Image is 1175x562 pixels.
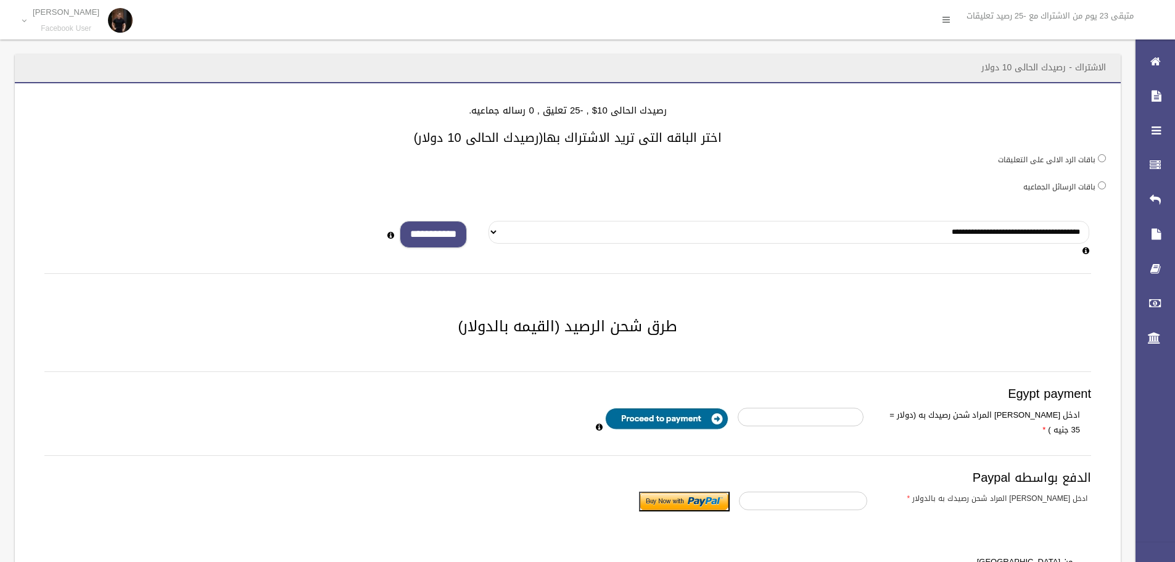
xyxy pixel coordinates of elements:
h2: طرق شحن الرصيد (القيمه بالدولار) [30,318,1106,334]
p: [PERSON_NAME] [33,7,99,17]
h3: اختر الباقه التى تريد الاشتراك بها(رصيدك الحالى 10 دولار) [30,131,1106,144]
input: Submit [639,492,730,511]
label: ادخل [PERSON_NAME] المراد شحن رصيدك به (دولار = 35 جنيه ) [873,408,1089,437]
h4: رصيدك الحالى 10$ , -25 تعليق , 0 رساله جماعيه. [30,105,1106,116]
label: ادخل [PERSON_NAME] المراد شحن رصيدك به بالدولار [876,492,1097,505]
label: باقات الرسائل الجماعيه [1023,180,1095,194]
header: الاشتراك - رصيدك الحالى 10 دولار [967,56,1121,80]
h3: Egypt payment [44,387,1091,400]
h3: الدفع بواسطه Paypal [44,471,1091,484]
label: باقات الرد الالى على التعليقات [998,153,1095,167]
small: Facebook User [33,24,99,33]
